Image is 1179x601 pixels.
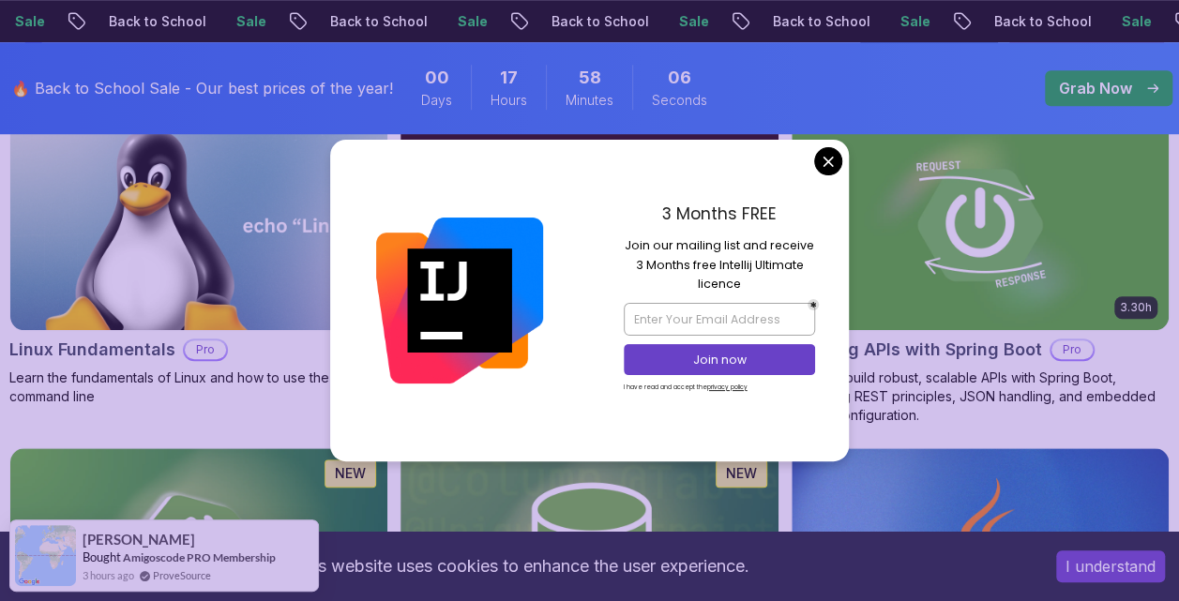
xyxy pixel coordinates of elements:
p: NEW [335,464,366,483]
span: 0 Days [425,65,449,91]
p: Pro [185,340,226,359]
span: [PERSON_NAME] [83,532,195,548]
img: Linux Fundamentals card [10,119,387,330]
p: Sale [1107,12,1167,31]
span: 3 hours ago [83,567,134,583]
h2: Linux Fundamentals [9,337,175,363]
h2: Building APIs with Spring Boot [791,337,1042,363]
p: 3.30h [1120,300,1152,315]
img: Building APIs with Spring Boot card [792,119,1169,330]
p: NEW [726,464,757,483]
p: Back to School [315,12,443,31]
p: 🔥 Back to School Sale - Our best prices of the year! [11,77,393,99]
span: Minutes [566,91,613,110]
p: Sale [443,12,503,31]
p: Grab Now [1059,77,1132,99]
span: Bought [83,549,121,564]
span: 17 Hours [500,65,518,91]
p: Sale [221,12,281,31]
a: ProveSource [153,567,211,583]
a: Building APIs with Spring Boot card3.30hBuilding APIs with Spring BootProLearn to build robust, s... [791,118,1170,425]
a: Linux Fundamentals card6.00hLinux FundamentalsProLearn the fundamentals of Linux and how to use t... [9,118,388,406]
span: Seconds [652,91,707,110]
p: Back to School [979,12,1107,31]
p: Back to School [537,12,664,31]
p: Learn to build robust, scalable APIs with Spring Boot, mastering REST principles, JSON handling, ... [791,368,1170,425]
span: Days [421,91,452,110]
p: Back to School [94,12,221,31]
button: Accept cookies [1056,550,1165,582]
a: Amigoscode PRO Membership [123,550,276,564]
span: Hours [491,91,527,110]
img: provesource social proof notification image [15,525,76,586]
p: Back to School [758,12,885,31]
p: Pro [1051,340,1093,359]
span: 58 Minutes [579,65,601,91]
p: Sale [885,12,945,31]
p: Learn the fundamentals of Linux and how to use the command line [9,368,388,406]
div: This website uses cookies to enhance the user experience. [14,546,1028,587]
p: Sale [664,12,724,31]
span: 6 Seconds [668,65,691,91]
